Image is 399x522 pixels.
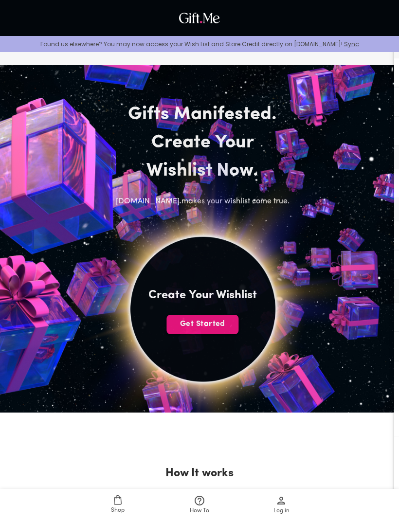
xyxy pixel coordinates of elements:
[159,489,240,522] a: How To
[344,40,359,48] a: Sync
[77,489,159,522] a: Shop
[23,129,382,488] img: hero_sun_mobile.png
[8,40,391,48] p: Found us elsewhere? You may now access your Wish List and Store Credit directly on [DOMAIN_NAME]!
[166,319,238,329] span: Get Started
[101,101,304,129] h2: Gifts Manifested.
[273,506,290,516] span: Log in
[240,489,322,522] a: Log in
[111,506,125,515] span: Shop
[148,288,257,303] h4: Create Your Wishlist
[165,466,234,481] h2: How It works
[190,506,209,516] span: How To
[177,10,222,26] img: GiftMe Logo
[166,315,238,334] button: Get Started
